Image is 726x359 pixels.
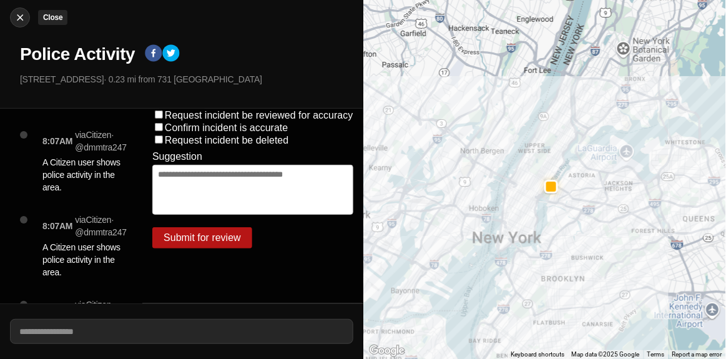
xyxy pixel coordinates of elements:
p: via Citizen · @ dmmtra247 [75,298,127,323]
button: Keyboard shortcuts [511,350,564,359]
button: Submit for review [152,227,252,248]
label: Suggestion [152,151,202,162]
a: Open this area in Google Maps (opens a new window) [366,343,408,359]
a: Terms [647,351,665,358]
p: A Citizen user shows police activity in the area. [42,156,127,194]
small: Close [43,13,62,22]
p: A Citizen user shows police activity in the area. [42,241,127,278]
img: cancel [14,11,26,24]
label: Request incident be deleted [165,135,288,145]
p: via Citizen · @ dmmtra247 [75,214,127,239]
button: cancelClose [10,7,30,27]
button: twitter [162,44,180,64]
span: Map data ©2025 Google [572,351,640,358]
p: via Citizen · @ dmmtra247 [75,129,127,154]
p: 8:07AM [42,220,72,232]
p: 8:07AM [42,135,72,147]
button: facebook [145,44,162,64]
a: Report a map error [672,351,722,358]
label: Confirm incident is accurate [165,122,288,133]
p: [STREET_ADDRESS] · 0.23 mi from 731 [GEOGRAPHIC_DATA] [20,73,353,86]
img: Google [366,343,408,359]
h1: Police Activity [20,43,135,66]
label: Request incident be reviewed for accuracy [165,110,353,120]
